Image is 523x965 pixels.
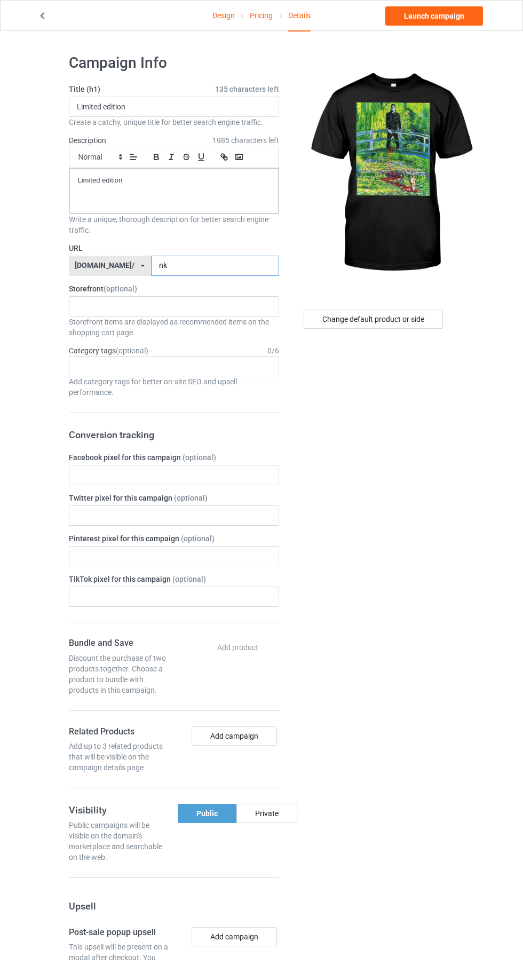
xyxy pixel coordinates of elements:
[172,575,206,583] span: (optional)
[183,453,216,462] span: (optional)
[69,533,279,544] label: Pinterest pixel for this campaign
[69,804,170,816] h3: Visibility
[69,429,279,441] h3: Conversion tracking
[304,310,443,329] div: Change default product or side
[250,1,273,30] a: Pricing
[69,376,279,398] div: Add category tags for better on-site SEO and upsell performance.
[104,284,137,293] span: (optional)
[69,117,279,128] div: Create a catchy, unique title for better search engine traffic.
[69,900,279,912] h3: Upsell
[69,820,170,863] div: Public campaigns will be visible on the domain's marketplace and searchable on the web.
[69,243,279,254] label: URL
[69,345,148,356] label: Category tags
[69,927,170,938] h4: Post-sale popup upsell
[116,346,148,355] span: (optional)
[69,741,170,773] div: Add up to 3 related products that will be visible on the campaign details page
[288,1,311,31] div: Details
[69,136,106,145] label: Description
[78,176,270,186] p: Limited edition
[181,534,215,543] span: (optional)
[69,574,279,584] label: TikTok pixel for this campaign
[215,84,279,94] span: 135 characters left
[69,214,279,235] div: Write a unique, thorough description for better search engine traffic.
[69,726,170,738] h4: Related Products
[69,493,279,503] label: Twitter pixel for this campaign
[69,653,170,695] div: Discount the purchase of two products together. Choose a product to bundle with products in this ...
[69,283,279,294] label: Storefront
[192,927,277,946] button: Add campaign
[69,452,279,463] label: Facebook pixel for this campaign
[69,638,170,649] h4: Bundle and Save
[69,53,279,73] h1: Campaign Info
[174,494,208,502] span: (optional)
[178,804,236,823] div: Public
[75,262,134,269] div: [DOMAIN_NAME]/
[192,726,277,746] button: Add campaign
[69,84,279,94] label: Title (h1)
[385,6,483,26] a: Launch campaign
[236,804,297,823] div: Private
[212,1,235,30] a: Design
[267,345,279,356] div: 0 / 6
[69,317,279,338] div: Storefront items are displayed as recommended items on the shopping cart page.
[212,135,279,146] span: 1985 characters left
